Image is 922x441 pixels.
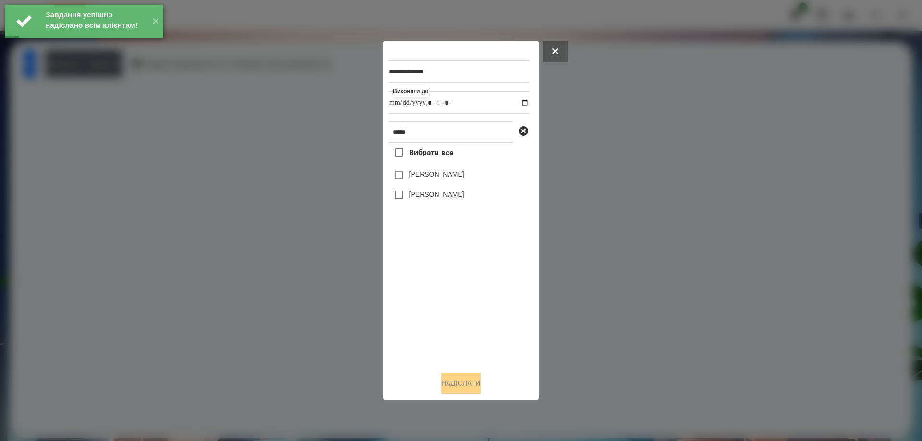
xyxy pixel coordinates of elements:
[409,190,464,199] label: [PERSON_NAME]
[46,10,144,31] div: Завдання успішно надіслано всім клієнтам!
[409,169,464,179] label: [PERSON_NAME]
[409,147,454,158] span: Вибрати все
[393,85,429,97] label: Виконати до
[441,373,481,394] button: Надіслати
